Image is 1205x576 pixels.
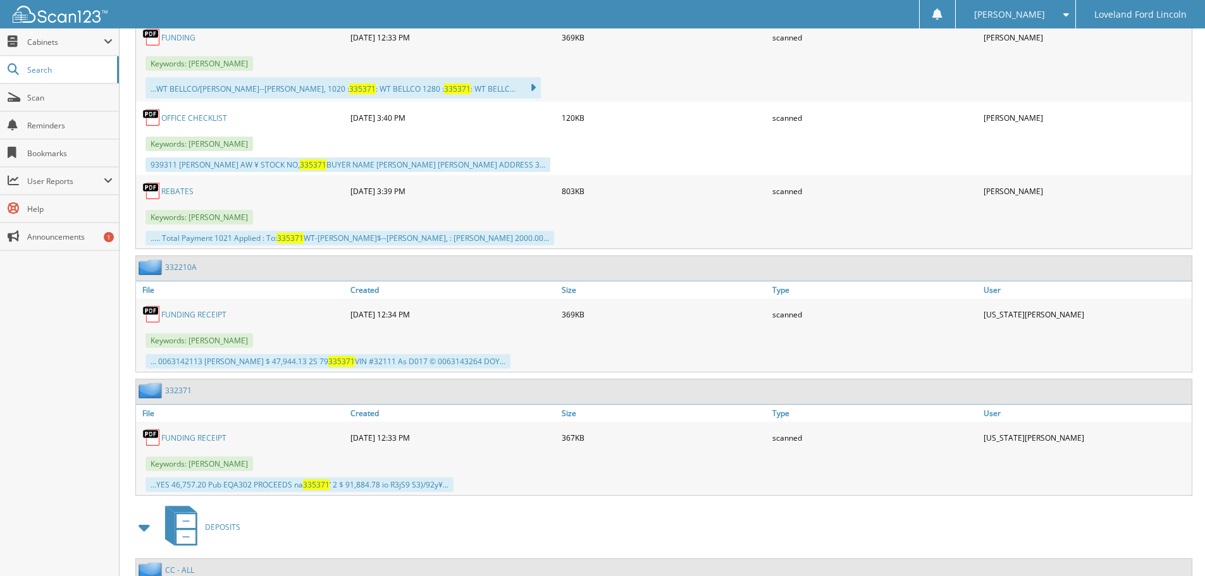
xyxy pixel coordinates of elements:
a: Size [559,405,770,422]
img: folder2.png [139,259,165,275]
span: Keywords: [PERSON_NAME] [145,457,253,471]
div: scanned [769,105,980,130]
span: Keywords: [PERSON_NAME] [145,137,253,151]
div: [DATE] 12:33 PM [347,425,559,450]
div: [DATE] 3:40 PM [347,105,559,130]
img: PDF.png [142,305,161,324]
a: FUNDING RECEIPT [161,309,226,320]
div: [US_STATE][PERSON_NAME] [980,425,1192,450]
span: 335371 [444,83,471,94]
a: FUNDING RECEIPT [161,432,226,443]
div: [US_STATE][PERSON_NAME] [980,302,1192,327]
a: OFFICE CHECKLIST [161,113,227,123]
img: folder2.png [139,383,165,398]
div: scanned [769,425,980,450]
div: ... 0063142113 [PERSON_NAME] $ 47,944.13 2S 79 VIN #32111 As D017 © 0063143264 DOY... [145,354,510,369]
span: Scan [27,92,113,103]
img: PDF.png [142,181,161,200]
div: [PERSON_NAME] [980,105,1192,130]
a: 332210A [165,262,197,273]
div: ...WT BELLCO/[PERSON_NAME]--[PERSON_NAME], 1020 : : WT BELLCO 1280 : : WT BELLC... [145,77,541,99]
div: scanned [769,302,980,327]
a: User [980,405,1192,422]
span: 335371 [303,479,330,490]
img: scan123-logo-white.svg [13,6,108,23]
div: 367KB [559,425,770,450]
span: [PERSON_NAME] [974,11,1045,18]
div: ...YES 46,757.20 Pub EQA302 PROCEEDS na ‘ 2 $ 91,884.78 io R3jS9 S3)/92y¥... [145,477,454,492]
a: Created [347,281,559,298]
span: Search [27,64,111,75]
a: FUNDING [161,32,195,43]
span: Keywords: [PERSON_NAME] [145,56,253,71]
div: scanned [769,25,980,50]
div: scanned [769,178,980,204]
img: PDF.png [142,108,161,127]
div: ..... Total Payment 1021 Applied : To: WT-[PERSON_NAME]$--[PERSON_NAME], : [PERSON_NAME] 2000.00... [145,231,554,245]
div: [DATE] 12:34 PM [347,302,559,327]
div: [DATE] 3:39 PM [347,178,559,204]
span: Announcements [27,231,113,242]
div: 369KB [559,302,770,327]
a: Created [347,405,559,422]
a: DEPOSITS [158,502,240,552]
div: 939311 [PERSON_NAME] AW ¥ STOCK NO, BUYER NAME [PERSON_NAME] [PERSON_NAME] ADDRESS 3... [145,157,550,172]
a: Type [769,405,980,422]
img: PDF.png [142,28,161,47]
div: 369KB [559,25,770,50]
span: 335371 [277,233,304,243]
a: 332371 [165,385,192,396]
span: 335371 [328,356,355,367]
a: CC - ALL [165,565,194,575]
div: 1 [104,232,114,242]
a: Type [769,281,980,298]
span: User Reports [27,176,104,187]
img: PDF.png [142,428,161,447]
a: Size [559,281,770,298]
a: User [980,281,1192,298]
span: Keywords: [PERSON_NAME] [145,210,253,224]
span: Keywords: [PERSON_NAME] [145,333,253,348]
span: Reminders [27,120,113,131]
div: [DATE] 12:33 PM [347,25,559,50]
a: File [136,405,347,422]
span: 335371 [349,83,376,94]
span: Help [27,204,113,214]
div: [PERSON_NAME] [980,178,1192,204]
a: File [136,281,347,298]
span: DEPOSITS [205,522,240,532]
span: Bookmarks [27,148,113,159]
span: Cabinets [27,37,104,47]
span: 335371 [300,159,326,170]
div: [PERSON_NAME] [980,25,1192,50]
div: 803KB [559,178,770,204]
div: 120KB [559,105,770,130]
span: Loveland Ford Lincoln [1094,11,1187,18]
a: REBATES [161,186,194,197]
